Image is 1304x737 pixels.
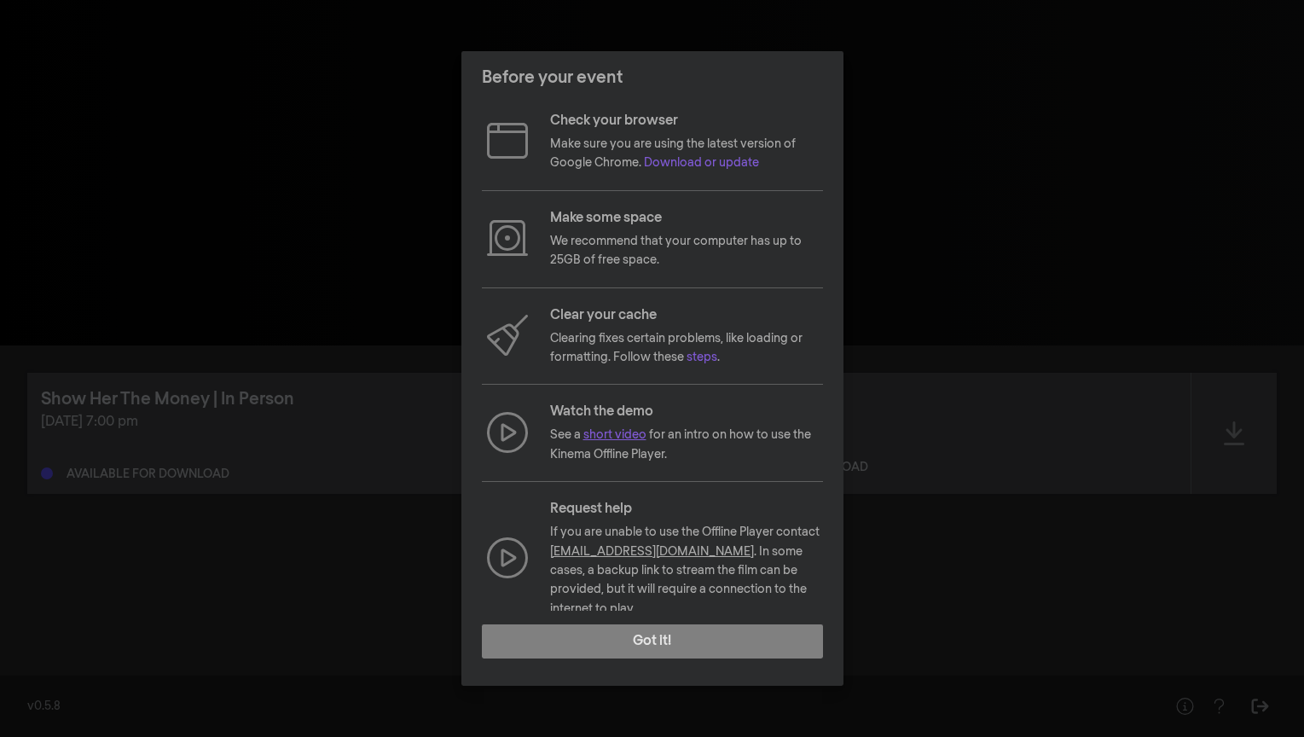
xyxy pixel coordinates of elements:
header: Before your event [461,51,843,104]
p: Check your browser [550,111,823,131]
a: steps [687,351,717,363]
a: [EMAIL_ADDRESS][DOMAIN_NAME] [550,546,754,558]
a: short video [583,429,646,441]
p: Request help [550,499,823,519]
p: Clearing fixes certain problems, like loading or formatting. Follow these . [550,329,823,368]
button: Got it! [482,624,823,659]
p: See a for an intro on how to use the Kinema Offline Player. [550,426,823,464]
p: If you are unable to use the Offline Player contact . In some cases, a backup link to stream the ... [550,523,823,618]
p: We recommend that your computer has up to 25GB of free space. [550,232,823,270]
p: Make some space [550,208,823,229]
p: Clear your cache [550,305,823,326]
p: Watch the demo [550,402,823,422]
a: Download or update [644,157,759,169]
p: Make sure you are using the latest version of Google Chrome. [550,135,823,173]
